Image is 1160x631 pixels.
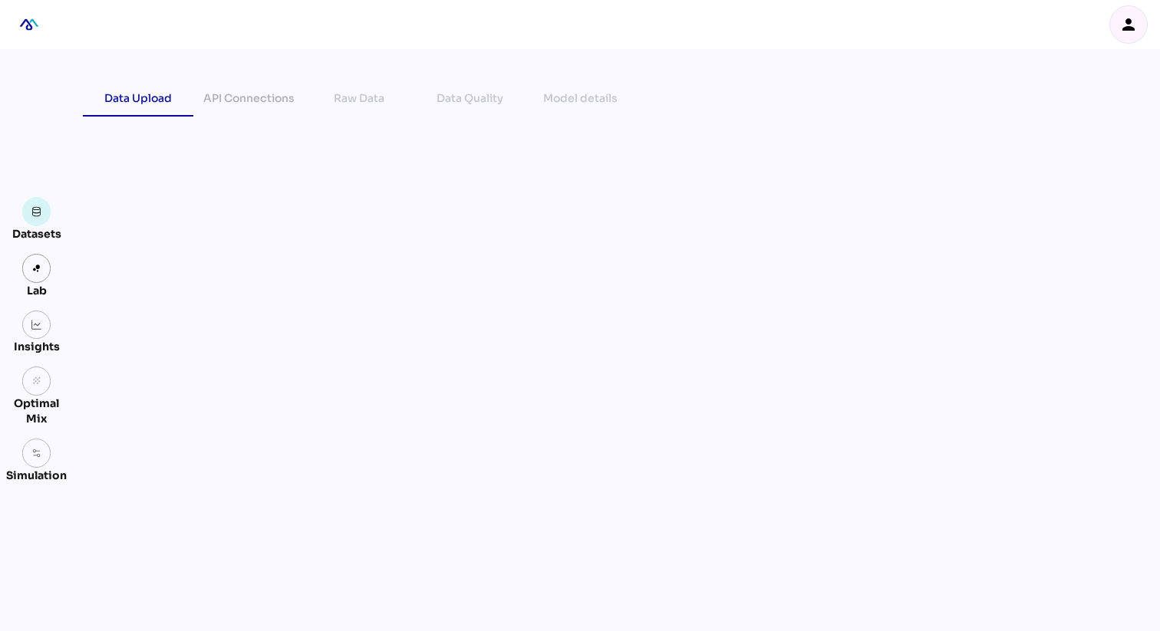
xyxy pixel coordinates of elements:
div: Model details [543,89,618,107]
i: grain [31,376,42,386]
img: data.svg [31,206,42,217]
div: mediaROI [12,8,46,41]
div: Raw Data [334,89,384,107]
div: API Connections [203,89,295,107]
div: Simulation [6,468,67,483]
div: Data Quality [437,89,503,107]
img: settings.svg [31,448,42,458]
div: Datasets [12,226,61,242]
img: lab.svg [31,263,42,274]
i: person [1119,15,1138,34]
img: graph.svg [31,320,42,330]
div: Lab [20,283,54,298]
div: Insights [14,339,60,354]
div: Data Upload [104,89,172,107]
div: Optimal Mix [6,396,67,426]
